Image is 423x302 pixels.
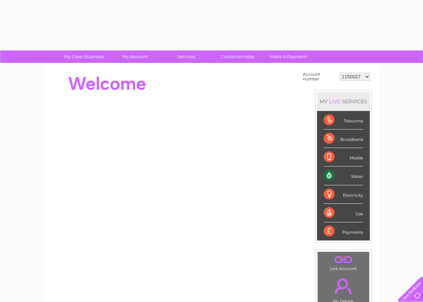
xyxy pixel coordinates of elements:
div: Payments [324,222,363,240]
div: Gas [324,204,363,222]
a: Customer Help [210,50,265,63]
div: Mobile [324,148,363,166]
div: MY SERVICES [317,92,370,111]
a: Make A Payment [261,50,316,63]
div: Telecoms [324,111,363,129]
a: . [319,254,367,265]
div: Water [324,166,363,185]
div: LIVE [328,98,342,105]
td: Link Account [317,252,369,273]
td: Account number [301,70,338,83]
a: Services [158,50,214,63]
a: . [319,274,367,298]
div: Broadband [324,129,363,148]
a: My Account [107,50,163,63]
div: Electricity [324,185,363,204]
a: My Clear Business [56,50,112,63]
